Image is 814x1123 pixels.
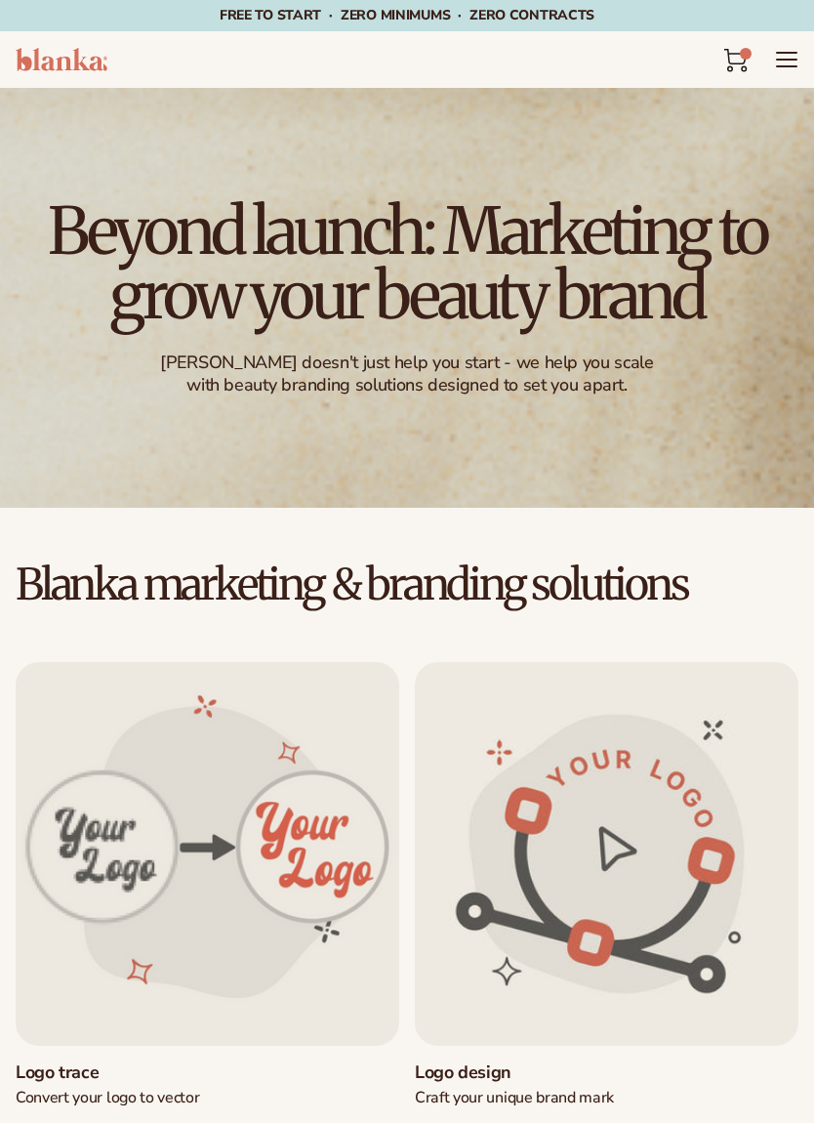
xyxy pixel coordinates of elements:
a: Logo trace [16,1061,399,1084]
summary: Menu [775,48,798,71]
span: Free to start · ZERO minimums · ZERO contracts [220,6,594,24]
h1: Beyond launch: Marketing to grow your beauty brand [16,199,798,328]
span: 1 [746,48,747,60]
div: [PERSON_NAME] doesn't just help you start - we help you scale with beauty branding solutions desi... [146,352,669,397]
a: Logo design [415,1061,798,1084]
img: logo [16,48,107,71]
